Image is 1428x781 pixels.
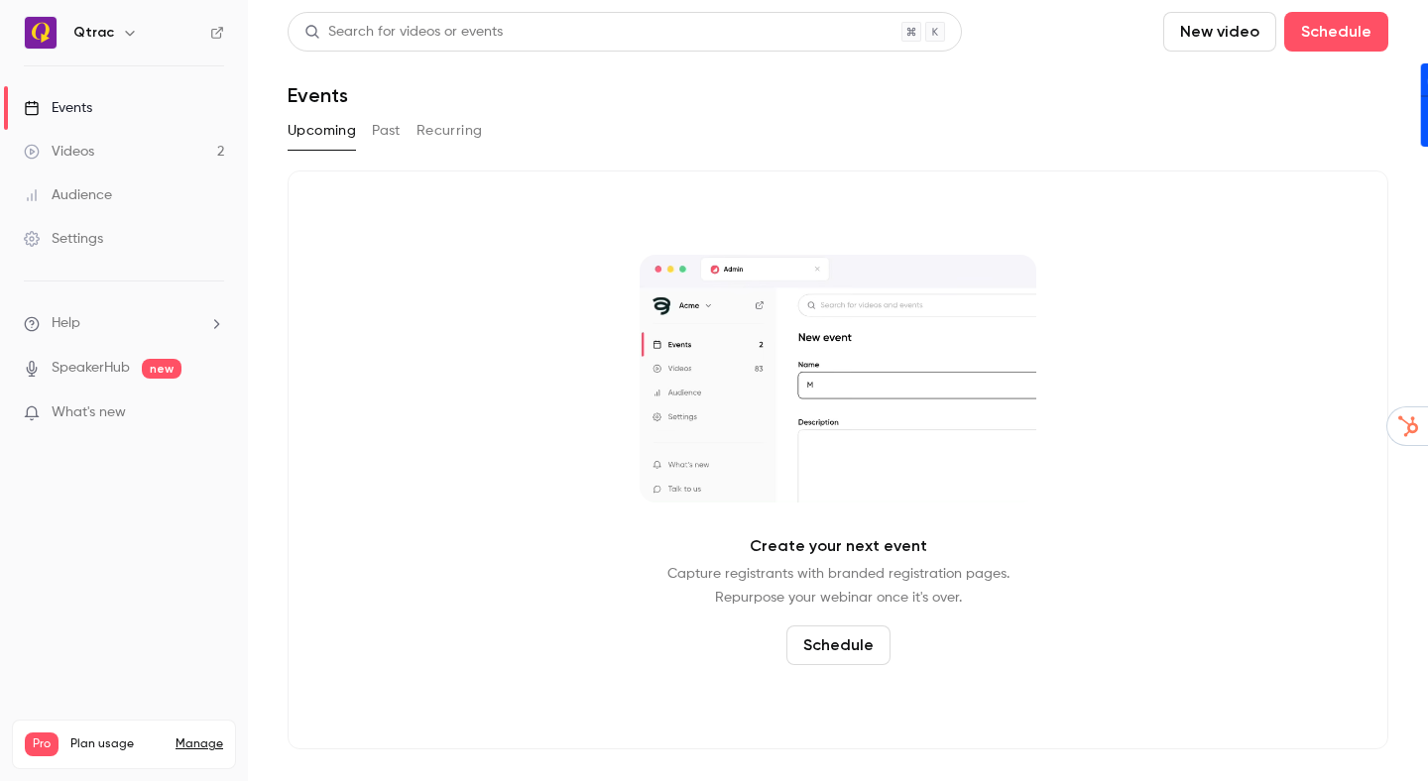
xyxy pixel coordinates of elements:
[73,23,114,43] h6: Qtrac
[70,736,164,752] span: Plan usage
[750,534,927,558] p: Create your next event
[1163,12,1276,52] button: New video
[786,625,891,665] button: Schedule
[24,229,103,249] div: Settings
[24,142,94,162] div: Videos
[304,22,503,43] div: Search for videos or events
[372,115,401,147] button: Past
[52,313,80,334] span: Help
[52,358,130,379] a: SpeakerHub
[1284,12,1388,52] button: Schedule
[288,83,348,107] h1: Events
[25,732,59,756] span: Pro
[288,115,356,147] button: Upcoming
[176,736,223,752] a: Manage
[416,115,483,147] button: Recurring
[24,185,112,205] div: Audience
[142,359,181,379] span: new
[24,313,224,334] li: help-dropdown-opener
[52,402,126,423] span: What's new
[667,562,1010,610] p: Capture registrants with branded registration pages. Repurpose your webinar once it's over.
[24,98,92,118] div: Events
[25,17,57,49] img: Qtrac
